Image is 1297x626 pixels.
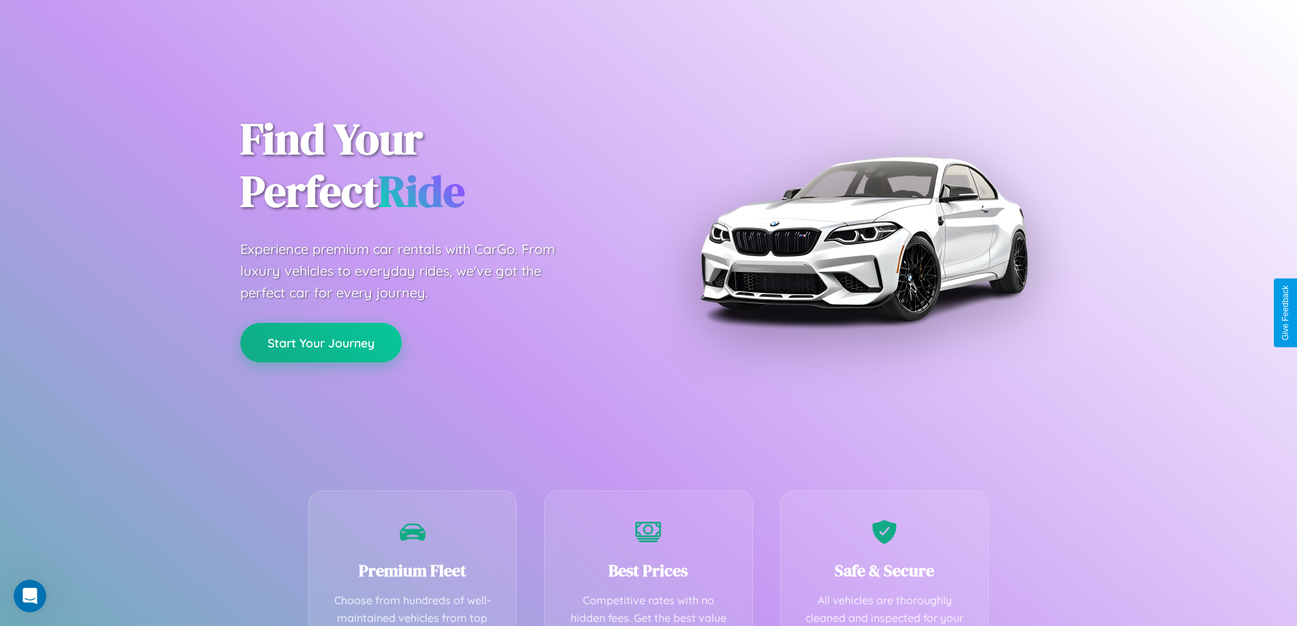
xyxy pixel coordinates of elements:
button: Start Your Journey [240,323,402,362]
h3: Best Prices [565,559,732,582]
div: Give Feedback [1281,285,1290,341]
span: Ride [379,161,465,221]
h3: Safe & Secure [801,559,968,582]
iframe: Intercom live chat [14,580,46,612]
h3: Premium Fleet [330,559,496,582]
h1: Find Your Perfect [240,113,628,218]
img: Premium BMW car rental vehicle [693,68,1034,409]
p: Experience premium car rentals with CarGo. From luxury vehicles to everyday rides, we've got the ... [240,238,581,304]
